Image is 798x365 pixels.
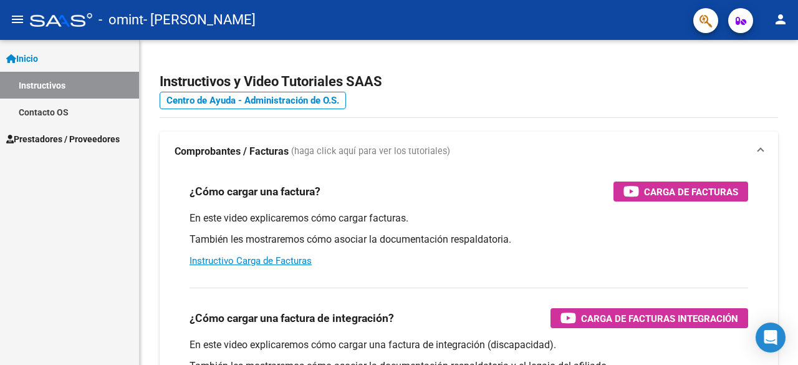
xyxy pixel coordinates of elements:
[160,70,778,94] h2: Instructivos y Video Tutoriales SAAS
[190,338,748,352] p: En este video explicaremos cómo cargar una factura de integración (discapacidad).
[190,212,748,225] p: En este video explicaremos cómo cargar facturas.
[160,92,346,109] a: Centro de Ayuda - Administración de O.S.
[773,12,788,27] mat-icon: person
[160,132,778,172] mat-expansion-panel-header: Comprobantes / Facturas (haga click aquí para ver los tutoriales)
[6,52,38,66] span: Inicio
[99,6,143,34] span: - omint
[190,309,394,327] h3: ¿Cómo cargar una factura de integración?
[10,12,25,27] mat-icon: menu
[581,311,738,326] span: Carga de Facturas Integración
[550,308,748,328] button: Carga de Facturas Integración
[291,145,450,158] span: (haga click aquí para ver los tutoriales)
[644,184,738,200] span: Carga de Facturas
[190,183,320,200] h3: ¿Cómo cargar una factura?
[756,323,786,353] div: Open Intercom Messenger
[190,233,748,246] p: También les mostraremos cómo asociar la documentación respaldatoria.
[190,255,312,266] a: Instructivo Carga de Facturas
[613,182,748,202] button: Carga de Facturas
[143,6,256,34] span: - [PERSON_NAME]
[6,132,120,146] span: Prestadores / Proveedores
[175,145,289,158] strong: Comprobantes / Facturas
